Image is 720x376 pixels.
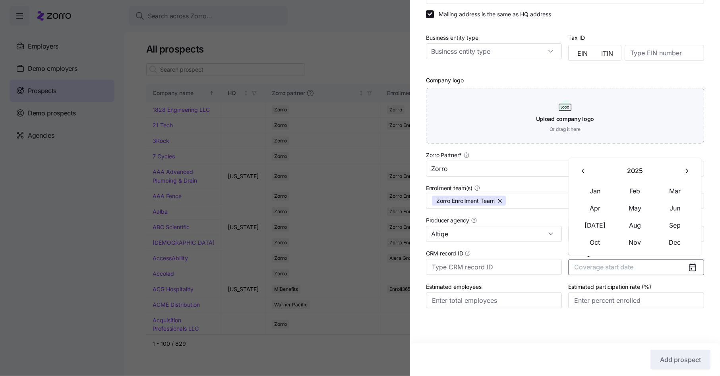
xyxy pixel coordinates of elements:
span: Coverage start date [574,263,633,271]
button: Coverage start date [568,259,704,275]
button: Mar [655,183,695,199]
input: Select a partner [426,161,704,177]
span: Add prospect [660,355,701,364]
input: Select a producer agency [426,226,562,242]
input: Type CRM record ID [426,259,562,275]
button: [DATE] [575,217,615,234]
span: EIN [577,50,588,56]
button: Sep [655,217,695,234]
input: Business entity type [426,43,562,59]
span: ITIN [601,50,613,56]
button: Aug [615,217,655,234]
button: Jan [575,183,615,199]
label: Estimated employees [426,282,482,291]
span: Enrollment team(s) [426,184,472,192]
label: Mailing address is the same as HQ address [434,10,551,18]
button: Add prospect [650,350,710,370]
input: Type EIN number [625,45,704,61]
button: Oct [575,234,615,251]
span: Zorro Partner * [426,151,462,159]
span: Zorro Enrollment Team [436,196,495,206]
span: CRM record ID [426,249,463,257]
input: Enter percent enrolled [568,292,704,308]
button: 2025 [592,163,679,179]
label: Business entity type [426,33,478,42]
input: Enter total employees [426,292,562,308]
button: Jun [655,200,695,216]
label: Estimated participation rate (%) [568,282,651,291]
button: Apr [575,200,615,216]
label: Coverage start date [568,249,623,258]
label: Tax ID [568,33,585,42]
button: Dec [655,234,695,251]
button: May [615,200,655,216]
button: Nov [615,234,655,251]
span: Producer agency [426,216,469,224]
button: Feb [615,183,655,199]
label: Company logo [426,76,464,85]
